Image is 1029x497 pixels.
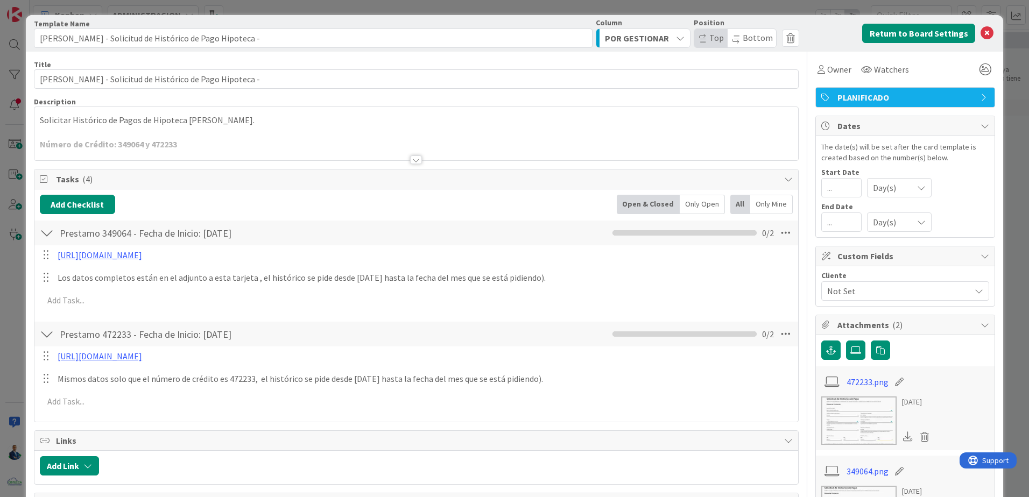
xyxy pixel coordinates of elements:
span: Links [56,434,779,447]
div: Open & Closed [617,195,680,214]
span: ( 2 ) [892,319,903,330]
input: ... [821,212,862,232]
p: Mismos datos solo que el número de crédito es 472233, el histórico se pide desde [DATE] hasta la ... [58,373,791,385]
p: Los datos completos están en el adjunto a esta tarjeta , el histórico se pide desde [DATE] hasta ... [58,272,791,284]
span: End Date [821,203,853,210]
span: ( 4 ) [82,174,93,184]
span: Start Date [821,168,859,176]
span: POR GESTIONAR [605,31,669,45]
span: Dates [837,119,975,132]
input: type card name here... [34,69,799,89]
span: Watchers [874,63,909,76]
input: ... [821,178,862,197]
span: Day(s) [873,215,907,230]
span: Description [34,97,76,106]
span: Attachments [837,318,975,331]
span: Day(s) [873,180,907,195]
span: Bottom [743,32,773,43]
div: [DATE] [902,486,933,497]
input: Add Checklist... [56,324,298,344]
div: Only Mine [750,195,793,214]
span: Owner [827,63,851,76]
span: 0 / 2 [762,328,774,340]
span: Tasks [56,173,779,186]
span: Support [23,2,49,15]
label: Title [34,60,51,69]
a: [URL][DOMAIN_NAME] [58,351,142,361]
span: 0 / 2 [762,226,774,239]
button: Return to Board Settings [862,24,975,43]
button: Add Link [40,456,99,475]
div: Download [902,430,914,444]
span: Top [709,32,724,43]
input: Add Checklist... [56,223,298,243]
span: Column [596,19,622,26]
div: Only Open [680,195,725,214]
div: Cliente [821,272,989,279]
span: Custom Fields [837,250,975,262]
button: POR GESTIONAR [596,29,690,48]
a: 472233.png [847,375,889,388]
div: [DATE] [902,396,933,408]
span: Position [694,19,724,26]
div: All [730,195,750,214]
span: Not Set [827,283,965,299]
button: Add Checklist [40,195,115,214]
p: Solicitar Histórico de Pagos de Hipoteca [PERSON_NAME]. [40,114,793,126]
a: [URL][DOMAIN_NAME] [58,250,142,260]
a: 349064.png [847,465,889,478]
span: PLANIFICADO [837,91,975,104]
div: The date(s) will be set after the card template is created based on the number(s) below. [821,141,989,163]
label: Template Name [34,19,90,29]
